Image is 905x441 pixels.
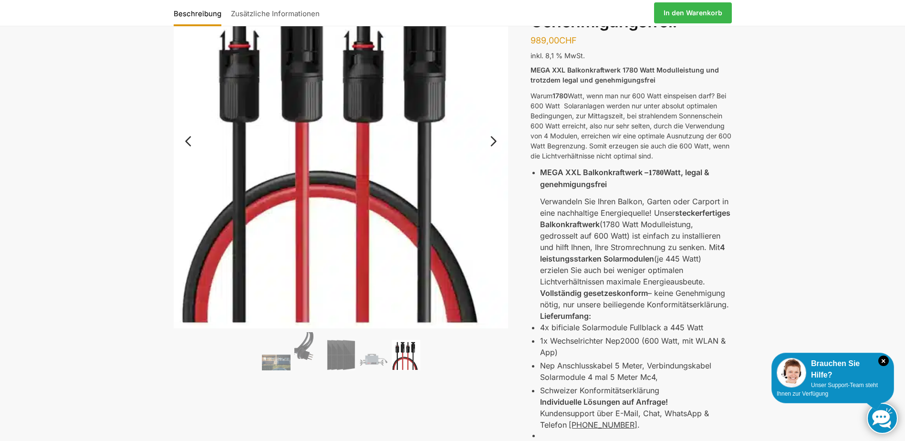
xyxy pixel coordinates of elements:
[531,91,731,161] p: Warum Watt, wenn man nur 600 Watt einspeisen darf? Bei 600 Watt Solaranlagen werden nur unter abs...
[654,2,732,23] a: In den Warenkorb
[540,311,591,321] strong: Lieferumfang:
[327,340,355,370] img: Mega XXL 1780 Watt Steckerkraftwerk Genehmigungsfrei. – Bild 3
[540,397,668,407] strong: Individuelle Lösungen auf Anfrage!
[648,168,664,177] strong: 1780
[174,1,226,24] a: Beschreibung
[226,1,324,24] a: Zusätzliche Informationen
[294,332,323,370] img: Anschlusskabel-3meter_schweizer-stecker
[540,208,730,229] strong: steckerfertiges Balkonkraftwerk
[540,287,731,310] p: – keine Genehmigung nötig, nur unsere beiliegende Konformitätserklärung.
[531,35,577,45] bdi: 989,00
[540,288,648,298] strong: Vollständig gesetzeskonform
[540,168,709,189] strong: MEGA XXL Balkonkraftwerk – Watt, legal & genehmigungsfrei
[540,335,731,358] p: 1x Wechselrichter Nep2000 (600 Watt, mit WLAN & App)
[878,356,889,366] i: Schließen
[540,242,725,263] strong: 4 leistungsstarken Solarmodulen
[540,196,731,287] p: Verwandeln Sie Ihren Balkon, Garten oder Carport in eine nachhaltige Energiequelle! Unser (1780 W...
[777,382,878,397] span: Unser Support-Team steht Ihnen zur Verfügung
[262,355,291,370] img: 2 Balkonkraftwerke
[540,360,731,383] p: Nep Anschlusskabel 5 Meter, Verbindungskabel Solarmodule 4 mal 5 Meter Mc4,
[359,349,388,370] img: Nep BDM 2000 gedrosselt auf 600 Watt
[777,358,889,381] div: Brauchen Sie Hilfe?
[392,340,420,370] img: Kabel, Stecker und Zubehör für Solaranlagen
[531,52,585,60] span: inkl. 8,1 % MwSt.
[531,66,719,84] strong: MEGA XXL Balkonkraftwerk 1780 Watt Modulleistung und trotzdem legal und genehmigungsfrei
[559,35,577,45] span: CHF
[540,409,709,430] span: Kundensupport über E-Mail, Chat, WhatsApp & Telefon
[552,92,568,100] strong: 1780
[777,358,806,388] img: Customer service
[540,322,731,333] p: 4x bificiale Solarmodule Fullblack a 445 Watt
[569,420,637,430] u: [PHONE_NUMBER]
[540,385,731,396] p: Schweizer Konformitätserklärung
[569,420,640,430] span: .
